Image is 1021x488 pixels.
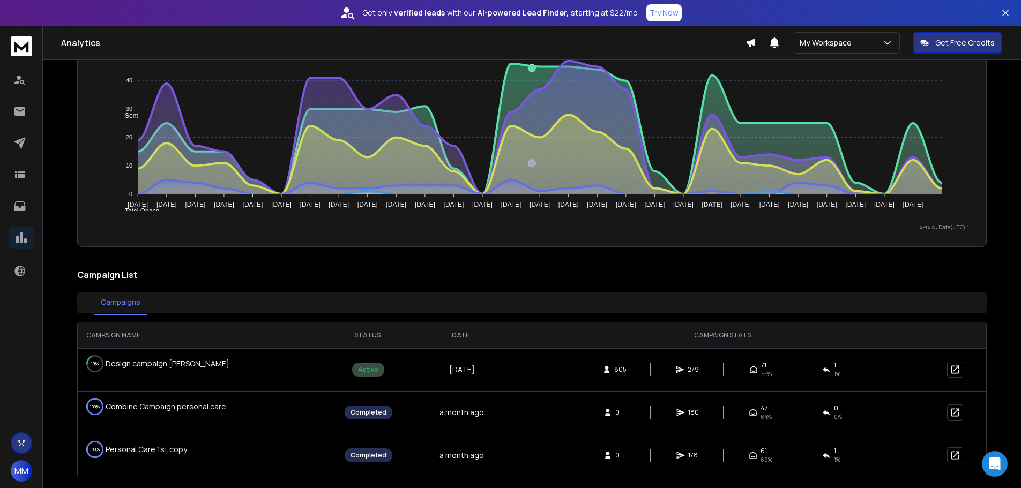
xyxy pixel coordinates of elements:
span: 0 % [834,412,842,421]
td: Personal Care 1st copy [78,434,249,464]
p: 100 % [90,444,100,455]
span: 0 [615,451,626,460]
td: Combine Campaign personal care [78,392,249,422]
strong: AI-powered Lead Finder, [478,7,569,18]
button: MM [11,460,32,482]
span: 805 [614,365,627,374]
p: My Workspace [800,37,856,48]
img: logo [11,36,32,56]
tspan: 40 [126,78,132,84]
tspan: [DATE] [415,201,435,208]
button: Get Free Credits [913,32,1002,54]
th: STATUS [319,322,415,348]
span: 1 % [834,370,840,378]
tspan: [DATE] [817,201,837,208]
tspan: [DATE] [472,201,493,208]
div: Active [352,363,384,377]
tspan: [DATE] [386,201,406,208]
button: Campaigns [94,290,147,315]
td: [DATE] [415,348,506,391]
tspan: [DATE] [587,201,607,208]
tspan: [DATE] [530,201,550,208]
th: CAMPAIGN STATS [506,322,938,348]
span: 178 [688,451,699,460]
div: Open Intercom Messenger [982,451,1008,477]
h1: Analytics [61,36,746,49]
tspan: [DATE] [300,201,321,208]
tspan: 0 [129,191,132,197]
p: x-axis : Date(UTC) [95,223,969,231]
p: Get only with our starting at $22/mo [362,7,638,18]
tspan: 10 [126,162,132,169]
span: Total Opens [117,207,159,215]
span: 1 [834,447,836,455]
span: 279 [688,365,699,374]
tspan: [DATE] [156,201,177,208]
tspan: [DATE] [788,201,808,208]
tspan: [DATE] [558,201,579,208]
tspan: 30 [126,106,132,112]
tspan: [DATE] [214,201,234,208]
tspan: [DATE] [846,201,866,208]
tspan: [DATE] [329,201,349,208]
span: 55 % [761,370,772,378]
tspan: [DATE] [128,201,148,208]
span: 1 % [834,455,840,464]
tspan: [DATE] [874,201,895,208]
tspan: [DATE] [185,201,205,208]
th: CAMPAIGN NAME [78,322,319,348]
span: 1 [834,361,836,370]
tspan: 20 [126,134,132,140]
span: 71 [761,361,766,370]
tspan: [DATE] [731,201,751,208]
h2: Campaign List [77,268,987,281]
span: 0 [834,404,838,412]
th: DATE [415,322,506,348]
tspan: [DATE] [702,201,723,208]
p: Try Now [650,7,679,18]
tspan: [DATE] [357,201,378,208]
span: 61 [761,447,767,455]
tspan: [DATE] [242,201,263,208]
tspan: [DATE] [903,201,923,208]
tspan: [DATE] [501,201,521,208]
p: 100 % [90,401,100,412]
div: Completed [345,448,392,462]
p: 19 % [91,358,99,369]
td: a month ago [415,434,506,477]
strong: verified leads [394,7,445,18]
button: Try Now [646,4,682,21]
span: 64 % [761,412,772,421]
span: 180 [688,408,699,417]
span: Sent [117,112,138,119]
div: Completed [345,406,392,419]
tspan: [DATE] [645,201,665,208]
tspan: [DATE] [673,201,694,208]
span: 0 [615,408,626,417]
tspan: [DATE] [444,201,464,208]
span: 47 [761,404,768,412]
span: 69 % [761,455,772,464]
tspan: [DATE] [616,201,636,208]
tspan: [DATE] [759,201,780,208]
td: Design campaign [PERSON_NAME] [78,349,249,379]
tspan: [DATE] [271,201,292,208]
p: Get Free Credits [935,37,995,48]
td: a month ago [415,391,506,434]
